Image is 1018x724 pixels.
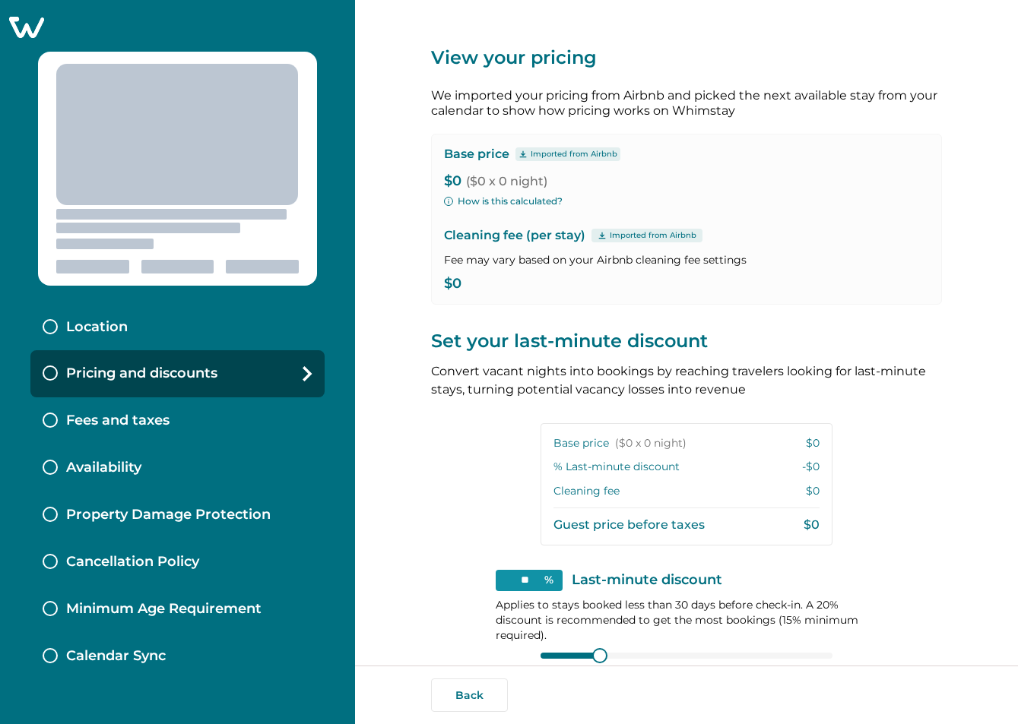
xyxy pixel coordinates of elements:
p: % Last-minute discount [553,460,680,475]
p: Set your last-minute discount [431,329,942,353]
p: Last-minute discount [572,573,722,588]
p: Imported from Airbnb [610,229,696,242]
p: Guest price before taxes [553,517,705,533]
p: Cancellation Policy [66,554,199,571]
p: Applies to stays booked less than 30 days before check-in. A 20% discount is recommended to get t... [496,597,877,643]
p: $0 [806,436,820,451]
p: Minimum Age Requirement [66,601,262,618]
p: Location [66,319,128,336]
p: View your pricing [431,46,942,70]
p: Base price [553,436,687,451]
p: Cleaning fee [553,484,620,499]
p: -$0 [802,460,820,475]
p: $0 [444,277,929,292]
p: Property Damage Protection [66,507,271,523]
p: $0 [804,517,820,533]
p: Fee may vary based on your Airbnb cleaning fee settings [444,252,929,267]
button: Back [431,678,508,712]
span: ($0 x 0 night) [615,436,687,451]
p: Imported from Airbnb [531,148,617,160]
p: Availability [66,460,141,476]
p: $0 [806,484,820,499]
p: Fees and taxes [66,413,170,429]
span: ($0 x 0 night) [466,174,547,188]
p: Calendar Sync [66,648,166,665]
button: How is this calculated? [444,194,563,208]
p: $0 [444,174,929,189]
p: Base price [444,147,509,162]
p: Cleaning fee (per stay) [444,226,929,245]
p: Pricing and discounts [66,365,217,382]
p: Convert vacant nights into bookings by reaching travelers looking for last-minute stays, turning ... [431,362,942,399]
p: We imported your pricing from Airbnb and picked the next available stay from your calendar to sho... [431,88,942,119]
